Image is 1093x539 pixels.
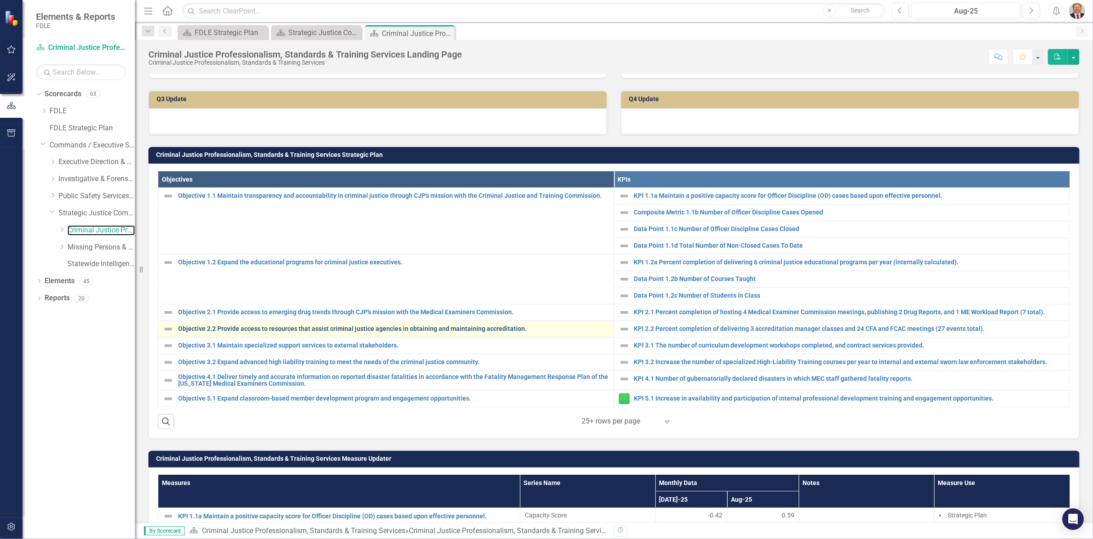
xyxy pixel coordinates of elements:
a: Objective 2.2 Provide access to resources that assist criminal justice agencies in obtaining and ... [178,325,609,332]
td: Double-Click to Edit Right Click for Context Menu [614,187,1070,204]
a: Executive Direction & Business Support [58,157,135,167]
td: Double-Click to Edit Right Click for Context Menu [614,254,1070,271]
td: Double-Click to Edit Right Click for Context Menu [158,321,614,337]
td: Double-Click to Edit Right Click for Context Menu [614,271,1070,287]
div: Criminal Justice Professionalism, Standards & Training Services [148,59,462,66]
a: KPI 3.2 Increase the number of specialized High-Liability Training courses per year to internal a... [634,359,1066,365]
a: KPI 4.1 Number of gubernatorially declared disasters in which MEC staff gathered fatality reports. [634,375,1066,382]
span: -0.42 [708,511,722,520]
a: Criminal Justice Professionalism, Standards & Training Services [67,225,135,236]
a: Objective 4.1 Deliver timely and accurate information on reported disaster fatalities in accordan... [178,374,609,388]
img: Not Defined [619,191,630,201]
img: Not Defined [619,257,630,268]
a: KPI 1.1a Maintain a positive capacity score for Officer Discipline (OD) cases based upon effectiv... [634,192,1066,199]
a: Data Point 1.1c Number of Officer Discipline Cases Closed [634,226,1066,232]
a: KPI 1.2a Percent completion of delivering 6 criminal justice educational programs per year (inter... [634,259,1066,266]
a: Data Point 1.1d Total Number of Non-Closed Cases To Date [634,242,1066,249]
a: KPI 1.1a Maintain a positive capacity score for Officer Discipline (OD) cases based upon effectiv... [178,513,515,520]
td: Double-Click to Edit Right Click for Context Menu [614,221,1070,237]
h3: Q3 Update [157,96,602,102]
a: Criminal Justice Professionalism, Standards & Training Services [202,526,405,535]
td: Double-Click to Edit [727,508,799,525]
img: ClearPoint Strategy [4,10,21,27]
button: Brett Kirkland [1069,3,1085,19]
img: Proceeding as Planned [619,393,630,404]
div: » [189,526,607,536]
a: KPI 3.1 The number of curriculum development workshops completed, and contract services provided. [634,342,1066,349]
a: FDLE Strategic Plan [49,123,135,134]
a: Objective 2.1 Provide access to emerging drug trends through CJP's mission with the Medical Exami... [178,309,609,316]
h3: Criminal Justice Professionalism, Standards & Training Services Strategic Plan [156,151,1075,158]
div: FDLE Strategic Plan [195,27,265,38]
img: Not Defined [163,191,174,201]
td: Double-Click to Edit [655,508,727,525]
img: Not Defined [619,340,630,351]
a: Elements [45,276,75,286]
td: Double-Click to Edit Right Click for Context Menu [158,354,614,370]
img: Not Defined [163,393,174,404]
h3: Q4 Update [629,96,1075,102]
a: Investigative & Forensic Services Command [58,174,135,184]
img: Not Defined [163,324,174,334]
td: Double-Click to Edit Right Click for Context Menu [614,304,1070,321]
a: Strategic Justice Command [58,208,135,218]
a: Composite Metric 1.1b Number of Officer Discipline Cases Opened [634,209,1066,216]
a: Objective 5.1 Expand classroom-based member development program and engagement opportunities. [178,395,609,402]
a: KPI 2.1 Percent completion of hosting 4 Medical Examiner Commission meetings, publishing 2 Drug R... [634,309,1066,316]
div: 20 [74,294,89,302]
img: Not Defined [163,375,174,386]
td: Double-Click to Edit Right Click for Context Menu [614,204,1070,221]
img: Not Defined [163,511,174,521]
div: 63 [86,90,100,98]
td: Double-Click to Edit Right Click for Context Menu [614,354,1070,370]
a: Objective 3.1 Maintain specialized support services to external stakeholders. [178,342,609,349]
div: Criminal Justice Professionalism, Standards & Training Services Landing Page [409,526,658,535]
td: Double-Click to Edit Right Click for Context Menu [158,337,614,354]
a: Public Safety Services Command [58,191,135,201]
img: Not Defined [619,224,630,235]
a: Commands / Executive Support Branch [49,140,135,151]
td: Double-Click to Edit Right Click for Context Menu [614,287,1070,304]
td: Double-Click to Edit Right Click for Context Menu [614,370,1070,390]
span: 0.59 [782,511,794,520]
td: Double-Click to Edit Right Click for Context Menu [614,237,1070,254]
a: Statewide Intelligence [67,259,135,269]
a: KPI 2.2 Percent completion of delivering 3 accreditation manager classes and 24 CFA and FCAC meet... [634,325,1066,332]
td: Double-Click to Edit Right Click for Context Menu [158,390,614,407]
a: FDLE Strategic Plan [180,27,265,38]
td: Double-Click to Edit Right Click for Context Menu [158,370,614,390]
td: Double-Click to Edit Right Click for Context Menu [614,321,1070,337]
div: 45 [79,277,94,285]
a: Missing Persons & Offender Enforcement [67,242,135,253]
img: Not Defined [619,207,630,218]
a: Data Point 1.2c Number of Students in Class [634,292,1066,299]
img: Not Defined [619,307,630,318]
a: Objective 1.2 Expand the educational programs for criminal justice executives. [178,259,609,266]
span: Capacity Score [525,511,651,520]
a: KPI 5.1 Increase in availability and participation of internal professional development training ... [634,395,1066,402]
input: Search Below... [36,64,126,80]
div: Criminal Justice Professionalism, Standards & Training Services Landing Page [148,49,462,59]
td: Double-Click to Edit [520,508,655,525]
a: Data Point 1.2b Number of Courses Taught [634,276,1066,282]
a: Objective 1.1 Maintain transparency and accountability in criminal justice through CJP's mission ... [178,192,609,199]
button: Aug-25 [911,3,1021,19]
div: Open Intercom Messenger [1062,508,1084,530]
a: Scorecards [45,89,81,99]
td: Double-Click to Edit Right Click for Context Menu [158,254,614,304]
td: Double-Click to Edit Right Click for Context Menu [158,187,614,254]
span: Elements & Reports [36,11,115,22]
input: Search ClearPoint... [182,3,885,19]
button: Search [838,4,883,17]
h3: Criminal Justice Professionalism, Standards & Training Services Measure Updater [156,455,1075,462]
img: Not Defined [619,324,630,334]
a: FDLE [49,106,135,116]
small: FDLE [36,22,115,29]
div: Strategic Justice Command [288,27,359,38]
div: Aug-25 [914,6,1017,17]
a: Criminal Justice Professionalism, Standards & Training Services [36,43,126,53]
td: Double-Click to Edit Right Click for Context Menu [158,304,614,321]
a: Reports [45,293,70,303]
span: Strategic Plan [948,512,987,519]
img: Not Defined [619,274,630,285]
